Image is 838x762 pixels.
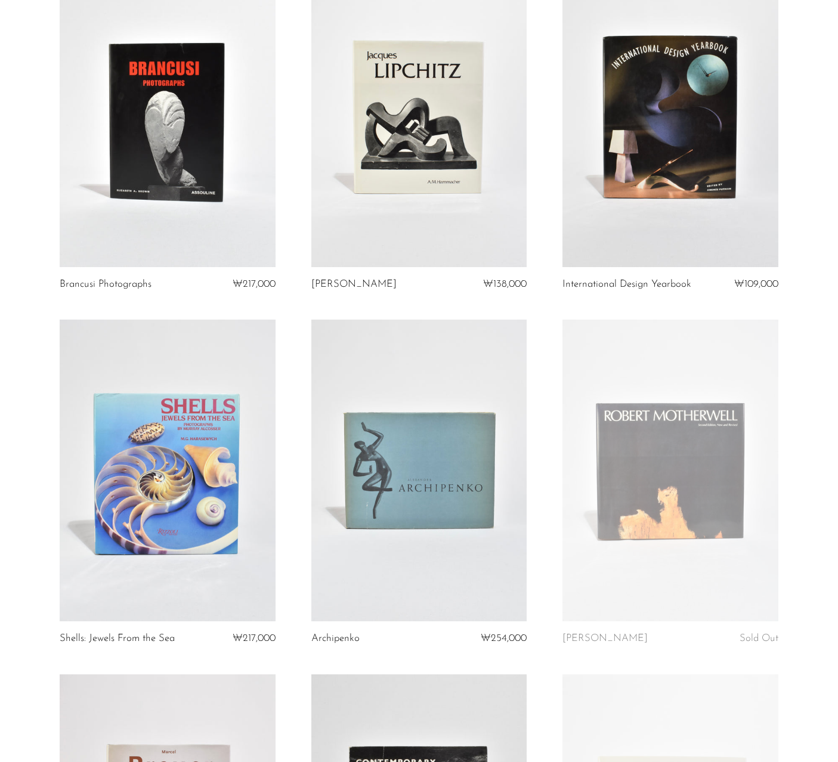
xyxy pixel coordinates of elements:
span: ₩254,000 [481,633,527,643]
span: ₩138,000 [483,279,527,289]
a: Brancusi Photographs [60,279,151,290]
span: ₩217,000 [233,279,276,289]
span: ₩109,000 [734,279,778,289]
a: International Design Yearbook [562,279,691,290]
a: [PERSON_NAME] [311,279,397,290]
span: Sold Out [740,633,778,643]
a: Shells: Jewels From the Sea [60,633,175,644]
a: [PERSON_NAME] [562,633,648,644]
a: Archipenko [311,633,360,644]
span: ₩217,000 [233,633,276,643]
